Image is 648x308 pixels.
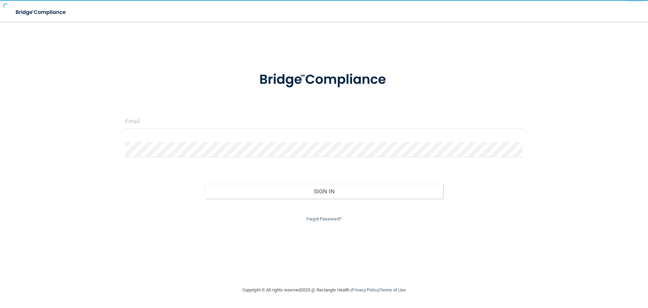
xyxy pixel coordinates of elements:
img: bridge_compliance_login_screen.278c3ca4.svg [10,5,72,19]
a: Forgot Password? [306,216,342,221]
a: Privacy Policy [352,287,378,292]
div: Copyright © All rights reserved 2025 @ Rectangle Health | | [201,279,447,301]
button: Sign In [205,184,443,199]
img: bridge_compliance_login_screen.278c3ca4.svg [245,62,403,97]
input: Email [125,114,523,129]
a: Terms of Use [380,287,406,292]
